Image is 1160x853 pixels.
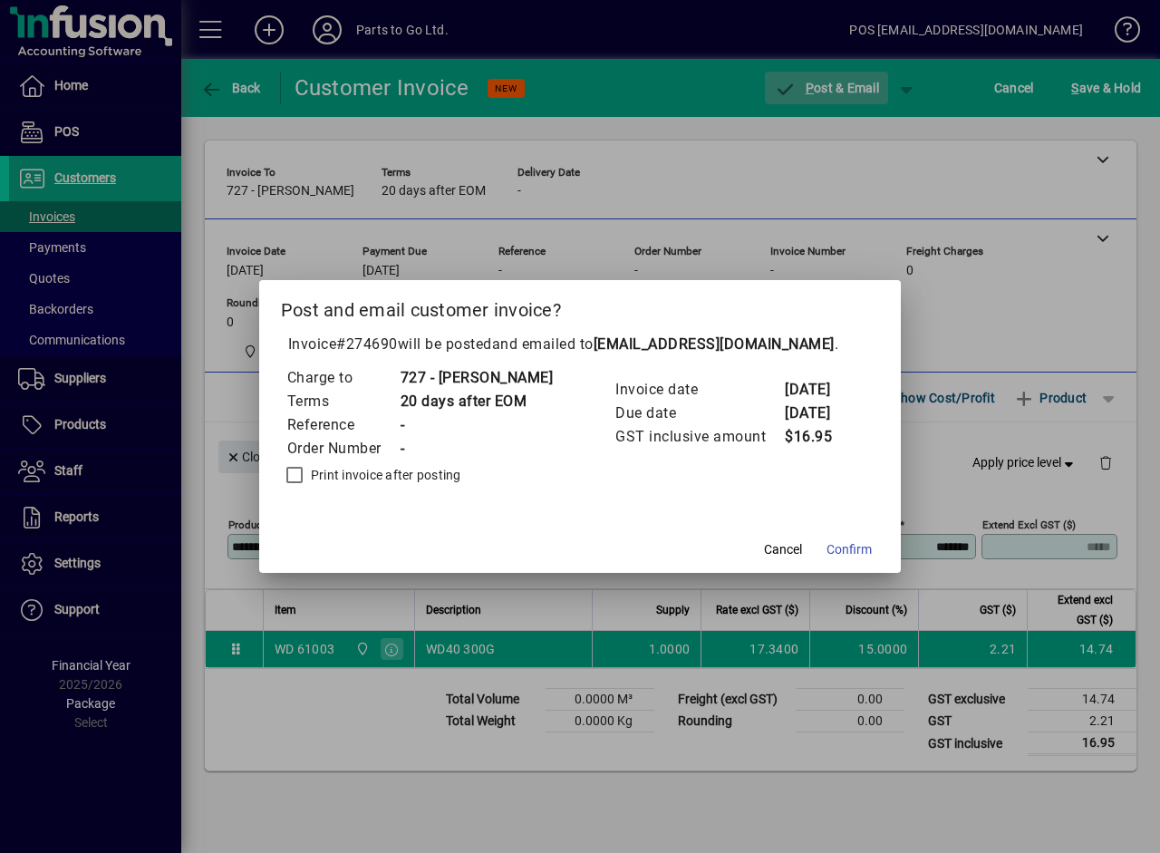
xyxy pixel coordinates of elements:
label: Print invoice after posting [307,466,461,484]
td: [DATE] [784,378,856,402]
td: Terms [286,390,400,413]
h2: Post and email customer invoice? [259,280,902,333]
button: Cancel [754,533,812,566]
td: 727 - [PERSON_NAME] [400,366,554,390]
td: $16.95 [784,425,856,449]
td: [DATE] [784,402,856,425]
td: Due date [614,402,784,425]
span: and emailed to [492,335,835,353]
span: Confirm [826,540,872,559]
td: GST inclusive amount [614,425,784,449]
td: Order Number [286,437,400,460]
button: Confirm [819,533,879,566]
td: - [400,437,554,460]
span: #274690 [336,335,398,353]
td: Invoice date [614,378,784,402]
b: [EMAIL_ADDRESS][DOMAIN_NAME] [594,335,835,353]
span: Cancel [764,540,802,559]
p: Invoice will be posted . [281,334,880,355]
td: Charge to [286,366,400,390]
td: 20 days after EOM [400,390,554,413]
td: Reference [286,413,400,437]
td: - [400,413,554,437]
